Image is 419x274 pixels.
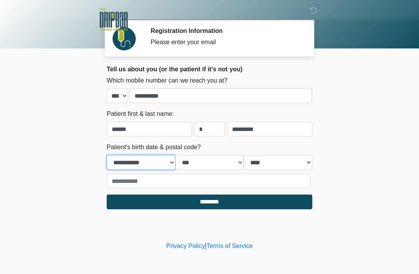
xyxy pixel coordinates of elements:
a: Terms of Service [206,243,253,249]
label: Patient first & last name: [107,109,174,119]
a: Privacy Policy [166,243,205,249]
h2: Tell us about you (or the patient if it's not you) [107,65,312,73]
img: The DRIPBaR - Alamo Heights Logo [99,6,128,33]
label: Which mobile number can we reach you at? [107,76,227,85]
div: Please enter your email [151,38,301,47]
label: Patient's birth date & postal code? [107,143,201,152]
a: | [205,243,206,249]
